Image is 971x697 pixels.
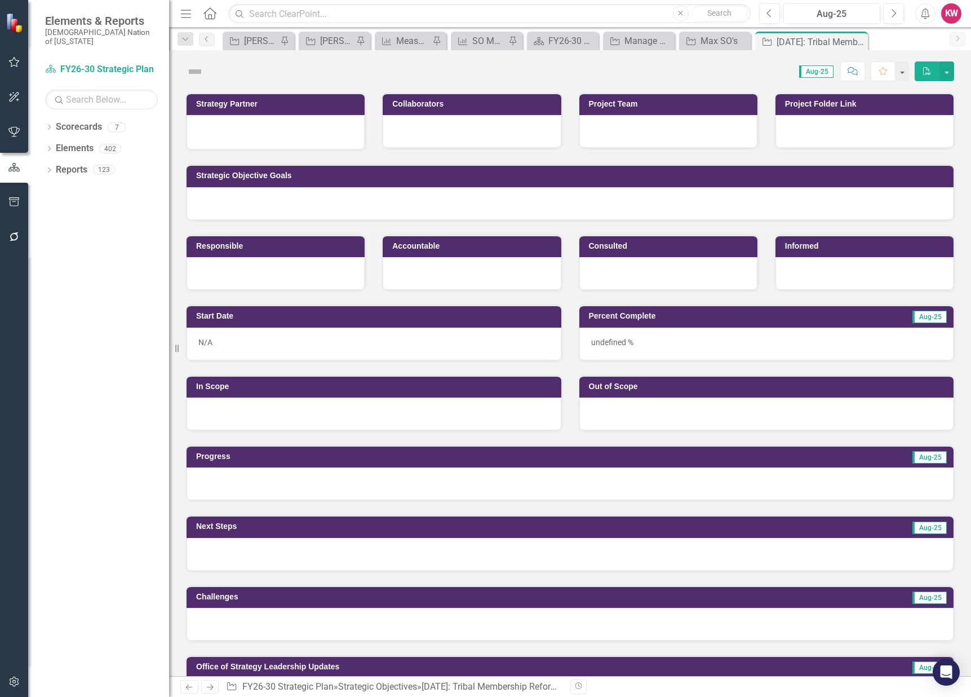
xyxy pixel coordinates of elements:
h3: Responsible [196,242,359,250]
div: Measures Ownership Report - KW [396,34,429,48]
div: Max SO's [700,34,748,48]
button: KW [941,3,961,24]
h3: Challenges [196,593,604,601]
div: [DATE]: Tribal Membership Reformation Project [777,35,865,49]
h3: Next Steps [196,522,598,531]
a: Max SO's [682,34,748,48]
img: Not Defined [186,63,204,81]
h3: Collaborators [392,100,555,108]
a: Elements [56,142,94,155]
div: Aug-25 [787,7,876,21]
span: Aug-25 [912,592,947,604]
h3: Percent Complete [589,312,824,320]
span: Aug-25 [912,522,947,534]
input: Search Below... [45,90,158,109]
h3: Progress [196,452,565,461]
span: Aug-25 [912,451,947,464]
h3: Consulted [589,242,752,250]
h3: Out of Scope [589,382,948,391]
a: [PERSON_NAME]'s Team SO's [302,34,353,48]
a: Measures Ownership Report - KW [378,34,429,48]
a: Reports [56,164,87,177]
span: Elements & Reports [45,14,158,28]
div: [PERSON_NAME] SO's (three-month view) [244,34,277,48]
h3: Office of Strategy Leadership Updates [196,663,799,671]
div: 402 [99,144,121,153]
button: Search [691,6,748,21]
div: 123 [93,165,115,175]
h3: Start Date [196,312,556,320]
span: Aug-25 [912,311,947,323]
div: [DATE]: Tribal Membership Reformation Project [422,681,609,692]
div: SO Measures Ownership Report - KW [472,34,506,48]
div: [PERSON_NAME]'s Team SO's [320,34,353,48]
a: Strategic Objectives [338,681,417,692]
img: ClearPoint Strategy [6,13,25,33]
h3: Strategy Partner [196,100,359,108]
a: FY26-30 Strategic Plan [530,34,596,48]
div: FY26-30 Strategic Plan [548,34,596,48]
a: Scorecards [56,121,102,134]
span: Aug-25 [912,661,947,674]
button: Aug-25 [783,3,880,24]
input: Search ClearPoint... [228,4,751,24]
a: SO Measures Ownership Report - KW [454,34,506,48]
div: 7 [108,122,126,132]
h3: In Scope [196,382,556,391]
div: Manage Reports [624,34,672,48]
span: Search [707,8,731,17]
a: FY26-30 Strategic Plan [242,681,334,692]
a: FY26-30 Strategic Plan [45,63,158,76]
div: undefined % [579,328,954,360]
h3: Strategic Objective Goals [196,171,948,180]
h3: Project Team [589,100,752,108]
div: » » [226,681,561,694]
a: Manage Reports [606,34,672,48]
div: Open Intercom Messenger [933,659,960,686]
a: [PERSON_NAME] SO's (three-month view) [225,34,277,48]
span: Aug-25 [799,65,833,78]
h3: Project Folder Link [785,100,948,108]
h3: Accountable [392,242,555,250]
small: [DEMOGRAPHIC_DATA] Nation of [US_STATE] [45,28,158,46]
div: N/A [187,328,561,360]
h3: Informed [785,242,948,250]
